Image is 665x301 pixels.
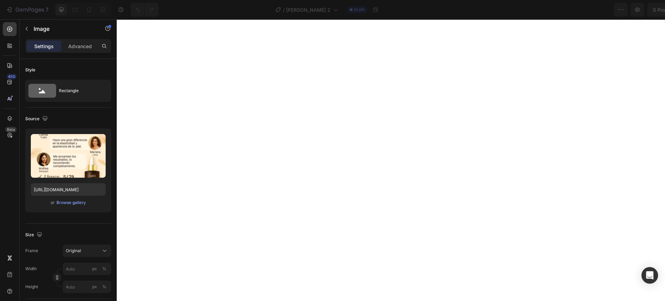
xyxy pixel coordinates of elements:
span: 0 product assigned [529,6,575,14]
button: % [90,265,99,273]
div: % [102,266,106,272]
p: 7 [45,6,48,14]
div: Style [25,67,35,73]
span: Original [66,248,81,254]
img: preview-image [31,134,106,178]
span: Draft [354,7,364,13]
div: Open Intercom Messenger [641,267,658,284]
div: % [102,284,106,290]
div: Undo/Redo [131,3,159,17]
span: or [51,198,55,207]
button: px [100,265,108,273]
div: 450 [7,74,17,79]
div: Source [25,114,49,124]
button: px [100,283,108,291]
button: Browse gallery [56,199,86,206]
button: 0 product assigned [523,3,591,17]
span: [PERSON_NAME] 2 [286,6,330,14]
p: Settings [34,43,54,50]
label: Width [25,266,37,272]
div: Publish [625,6,642,14]
button: Save [593,3,616,17]
div: Beta [5,127,17,132]
iframe: Design area [117,19,665,301]
button: Publish [619,3,648,17]
div: Size [25,230,44,240]
div: px [92,266,97,272]
button: 7 [3,3,52,17]
label: Height [25,284,38,290]
label: Frame [25,248,38,254]
div: Rectangle [59,83,101,99]
span: Save [599,7,611,13]
button: % [90,283,99,291]
input: px% [63,281,111,293]
input: px% [63,263,111,275]
span: / [283,6,285,14]
input: https://example.com/image.jpg [31,183,106,196]
p: Image [34,25,92,33]
p: Advanced [68,43,92,50]
div: px [92,284,97,290]
button: Original [63,245,111,257]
